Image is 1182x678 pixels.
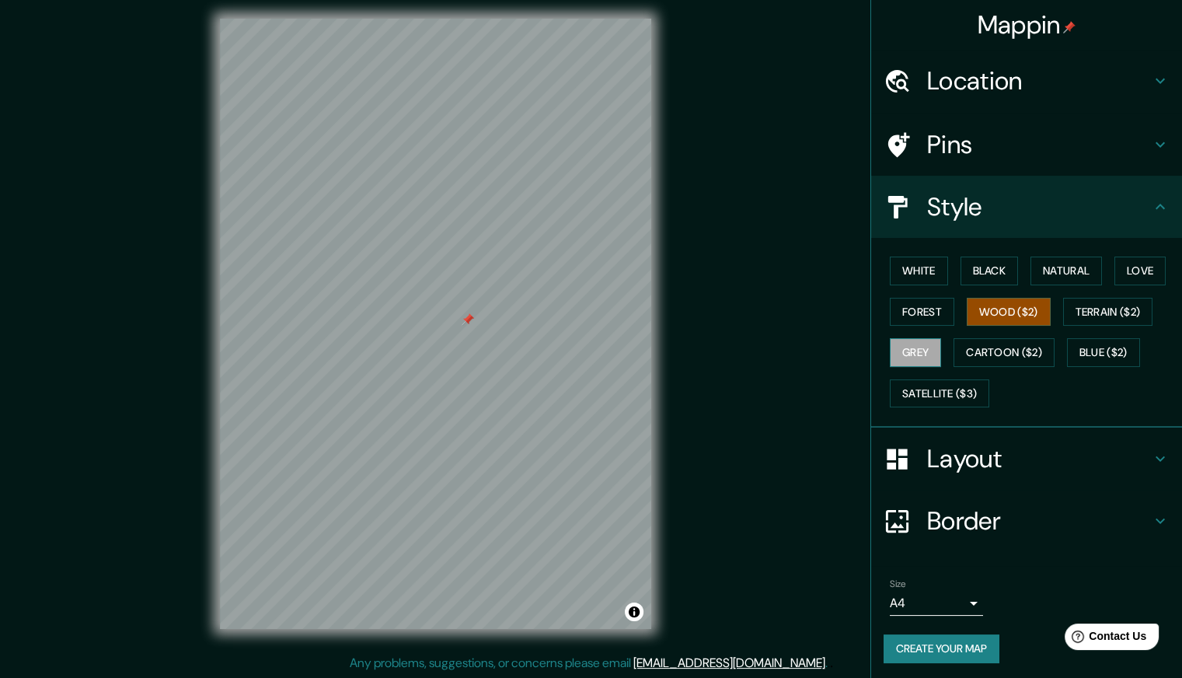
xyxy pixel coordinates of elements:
a: [EMAIL_ADDRESS][DOMAIN_NAME] [633,655,825,671]
button: White [890,257,948,285]
div: Location [871,50,1182,112]
p: Any problems, suggestions, or concerns please email . [350,654,828,673]
h4: Mappin [978,9,1076,40]
button: Cartoon ($2) [954,338,1055,367]
div: Style [871,176,1182,238]
button: Natural [1030,257,1102,285]
div: A4 [890,591,983,616]
button: Toggle attribution [625,603,643,621]
div: Layout [871,428,1182,490]
button: Blue ($2) [1067,338,1140,367]
button: Satellite ($3) [890,379,989,408]
button: Wood ($2) [967,298,1051,327]
img: pin-icon.png [1063,21,1076,33]
button: Forest [890,298,954,327]
canvas: Map [220,19,651,629]
button: Black [961,257,1019,285]
h4: Border [927,505,1151,536]
button: Terrain ($2) [1063,298,1153,327]
h4: Layout [927,443,1151,474]
button: Create your map [884,634,999,663]
h4: Location [927,65,1151,96]
label: Size [890,578,906,591]
div: Pins [871,114,1182,176]
h4: Pins [927,129,1151,160]
div: Border [871,490,1182,552]
h4: Style [927,191,1151,222]
div: . [830,654,833,673]
button: Love [1114,257,1166,285]
button: Grey [890,338,941,367]
iframe: Help widget launcher [1044,617,1165,661]
div: . [828,654,830,673]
